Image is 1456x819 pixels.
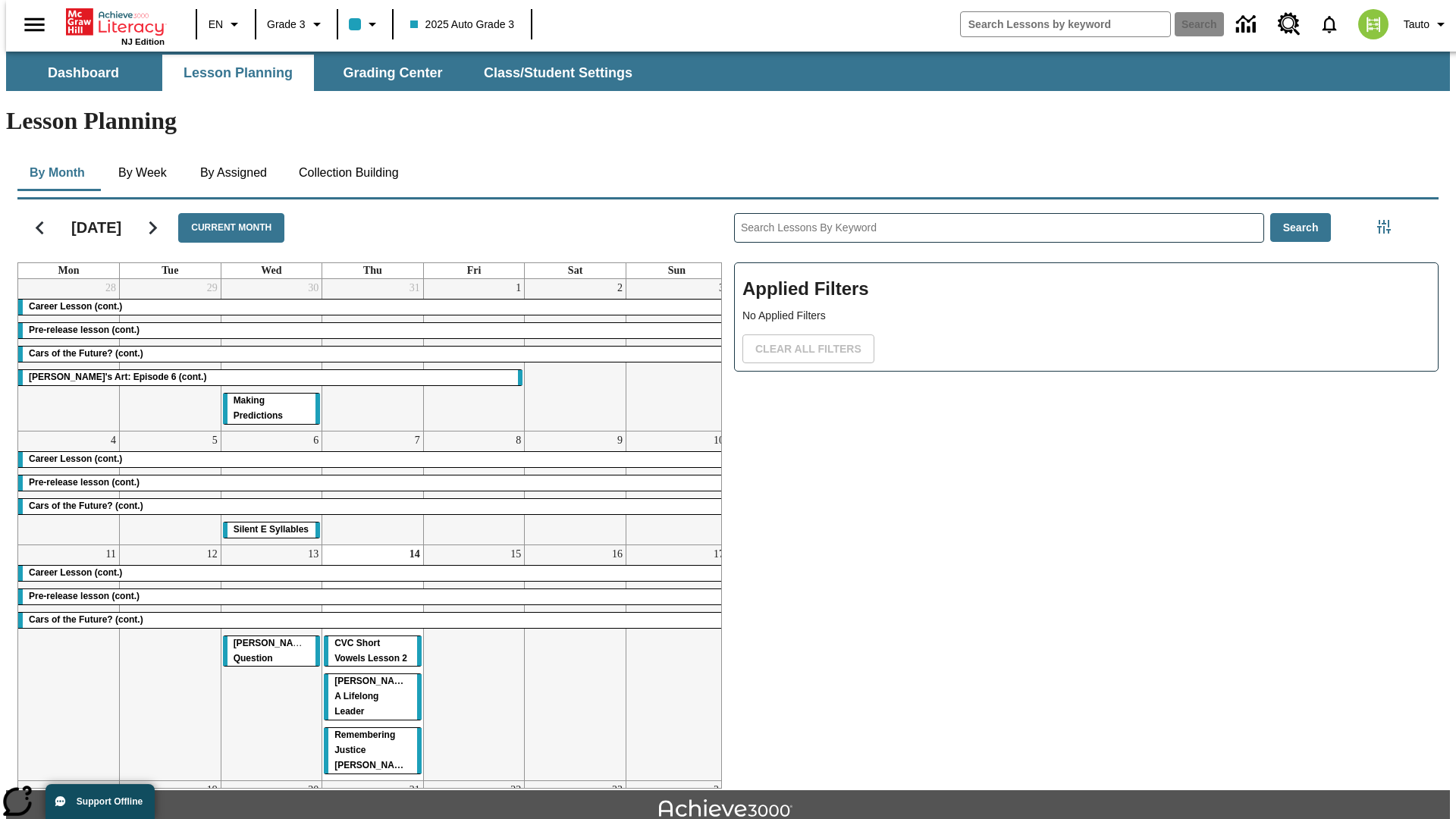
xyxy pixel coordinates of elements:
button: Lesson Planning [162,55,314,91]
button: Select a new avatar [1349,5,1398,44]
span: Dianne Feinstein: A Lifelong Leader [334,676,414,717]
a: August 23, 2025 [609,781,626,799]
div: Remembering Justice O'Connor [324,728,422,773]
span: Cars of the Future? (cont.) [29,500,143,511]
td: August 12, 2025 [120,544,221,780]
button: Open side menu [12,2,57,47]
a: August 16, 2025 [609,545,626,563]
button: Current Month [178,213,284,243]
a: August 17, 2025 [711,545,727,563]
a: Home [66,7,165,37]
span: Pre-release lesson (cont.) [29,591,140,601]
span: Support Offline [77,796,143,807]
div: Joplin's Question [223,636,321,667]
div: Pre-release lesson (cont.) [18,589,727,604]
span: Grade 3 [267,17,306,33]
div: Home [66,5,165,46]
td: July 29, 2025 [120,279,221,431]
button: Profile/Settings [1398,11,1456,38]
span: CVC Short Vowels Lesson 2 [334,638,407,664]
button: Grading Center [317,55,469,91]
a: Data Center [1227,4,1269,45]
a: August 11, 2025 [103,545,119,563]
a: Resource Center, Will open in new tab [1269,4,1310,45]
button: Dashboard [8,55,159,91]
a: Sunday [665,263,689,278]
button: Filters Side menu [1369,212,1399,242]
div: Silent E Syllables [223,522,321,538]
a: August 21, 2025 [406,781,423,799]
td: August 2, 2025 [525,279,626,431]
h1: Lesson Planning [6,107,1450,135]
td: July 30, 2025 [221,279,322,431]
div: Calendar [5,193,722,789]
span: Violet's Art: Episode 6 (cont.) [29,372,206,382]
a: August 10, 2025 [711,431,727,450]
span: Career Lesson (cont.) [29,453,122,464]
button: Class/Student Settings [472,55,645,91]
div: Career Lesson (cont.) [18,300,727,315]
a: Monday [55,263,83,278]
a: August 13, 2025 [305,545,322,563]
td: August 6, 2025 [221,431,322,544]
a: Wednesday [258,263,284,278]
td: August 8, 2025 [423,431,525,544]
td: August 9, 2025 [525,431,626,544]
span: Joplin's Question [234,638,310,664]
div: Cars of the Future? (cont.) [18,347,727,362]
div: Career Lesson (cont.) [18,566,727,581]
span: Cars of the Future? (cont.) [29,614,143,625]
button: By Assigned [188,155,279,191]
h2: Applied Filters [742,271,1430,308]
div: Cars of the Future? (cont.) [18,499,727,514]
span: NJ Edition [121,37,165,46]
td: August 17, 2025 [626,544,727,780]
a: August 12, 2025 [204,545,221,563]
a: August 18, 2025 [102,781,119,799]
div: Cars of the Future? (cont.) [18,613,727,628]
p: No Applied Filters [742,308,1430,324]
a: August 9, 2025 [614,431,626,450]
a: Notifications [1310,5,1349,44]
a: August 4, 2025 [108,431,119,450]
td: August 10, 2025 [626,431,727,544]
button: By Month [17,155,97,191]
td: August 15, 2025 [423,544,525,780]
a: August 7, 2025 [412,431,423,450]
td: August 13, 2025 [221,544,322,780]
span: Silent E Syllables [234,524,309,535]
a: August 3, 2025 [716,279,727,297]
a: July 29, 2025 [204,279,221,297]
span: Career Lesson (cont.) [29,567,122,578]
a: August 15, 2025 [507,545,524,563]
td: August 5, 2025 [120,431,221,544]
span: Cars of the Future? (cont.) [29,348,143,359]
span: Remembering Justice O'Connor [334,730,411,770]
td: July 28, 2025 [18,279,120,431]
a: July 31, 2025 [406,279,423,297]
a: Friday [464,263,485,278]
button: Next [133,209,172,247]
span: Pre-release lesson (cont.) [29,477,140,488]
td: August 3, 2025 [626,279,727,431]
div: SubNavbar [6,55,646,91]
div: Search [722,193,1439,789]
td: August 7, 2025 [322,431,424,544]
a: August 6, 2025 [310,431,322,450]
button: Grade: Grade 3, Select a grade [261,11,332,38]
button: Support Offline [45,784,155,819]
span: Pre-release lesson (cont.) [29,325,140,335]
div: Pre-release lesson (cont.) [18,323,727,338]
button: Previous [20,209,59,247]
td: August 14, 2025 [322,544,424,780]
span: 2025 Auto Grade 3 [410,17,515,33]
img: avatar image [1358,9,1389,39]
a: August 24, 2025 [711,781,727,799]
button: Search [1270,213,1332,243]
button: By Week [105,155,180,191]
input: search field [961,12,1170,36]
a: July 28, 2025 [102,279,119,297]
div: SubNavbar [6,52,1450,91]
a: August 22, 2025 [507,781,524,799]
a: Saturday [565,263,585,278]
